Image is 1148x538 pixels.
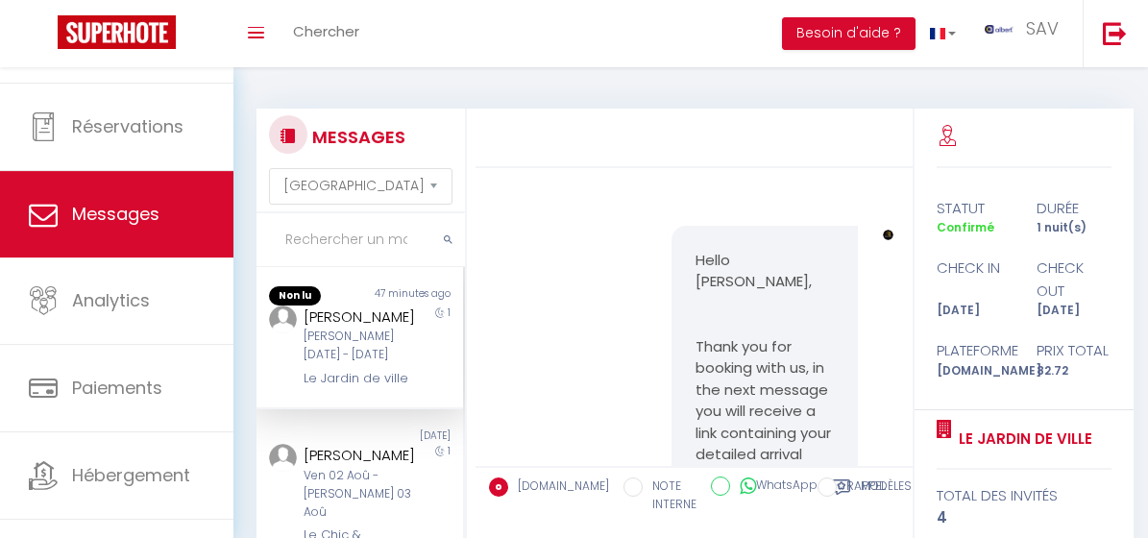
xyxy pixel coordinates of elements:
span: 1 [448,306,451,320]
img: Super Booking [58,15,176,49]
span: 1 [448,444,451,458]
label: WhatsApp [730,477,818,498]
div: [PERSON_NAME][DATE] - [DATE] [304,328,412,364]
span: Chercher [293,21,359,41]
span: Confirmé [937,219,994,235]
div: statut [924,197,1024,220]
h3: MESSAGES [307,115,405,159]
img: ... [883,230,892,239]
span: Non lu [269,286,321,306]
span: Messages [72,202,159,226]
label: RAPPEL [837,477,886,499]
div: durée [1024,197,1124,220]
div: 82.72 [1024,362,1124,380]
input: Rechercher un mot clé [256,213,465,267]
span: Analytics [72,288,150,312]
div: [PERSON_NAME] [304,306,412,329]
div: [DATE] [1024,302,1124,320]
a: Le Jardin de ville [952,428,1092,451]
img: ... [269,444,297,472]
label: [DOMAIN_NAME] [508,477,609,499]
div: 47 minutes ago [360,286,464,306]
div: [DATE] [360,428,464,444]
img: logout [1103,21,1127,45]
div: check in [924,257,1024,302]
img: ... [269,306,297,333]
div: 1 nuit(s) [1024,219,1124,237]
div: [DATE] [924,302,1024,320]
div: 4 [937,506,1112,529]
label: NOTE INTERNE [643,477,696,514]
div: Ven 02 Aoû - [PERSON_NAME] 03 Aoû [304,467,412,522]
div: total des invités [937,484,1112,507]
span: SAV [1026,16,1059,40]
span: Hébergement [72,463,190,487]
div: check out [1024,257,1124,302]
div: [PERSON_NAME] [304,444,412,467]
div: Plateforme [924,339,1024,362]
span: Paiements [72,376,162,400]
button: Besoin d'aide ? [782,17,916,50]
div: Le Jardin de ville [304,369,412,388]
div: [DOMAIN_NAME] [924,362,1024,380]
img: ... [985,25,1014,34]
span: Réservations [72,114,183,138]
p: Hello [PERSON_NAME], [696,250,834,293]
div: Prix total [1024,339,1124,362]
